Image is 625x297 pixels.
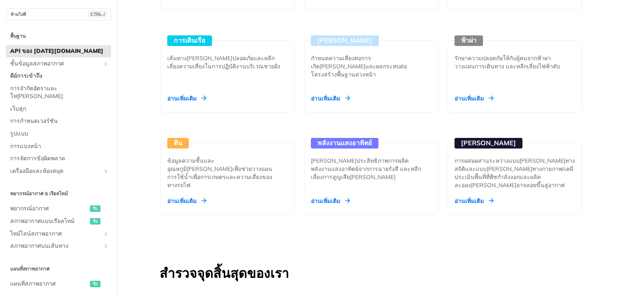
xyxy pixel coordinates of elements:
button: แสดงหน้าย่อยสำหรับสภาพอากาศบนเส้นทาง [103,243,109,249]
font: เว็บฮุก [10,105,26,112]
a: สภาพอากาศแบบเรียลไทม์รับ [6,215,111,227]
a: พยากรณ์อากาศรับ [6,203,111,215]
font: แผนที่สภาพอากาศ [10,266,50,272]
font: สภาพอากาศบนเส้นทาง [10,242,68,249]
font: กำหนดความเสี่ยงต่อการเกิด[PERSON_NAME]และผลกระทบต่อโครงสร้างพื้นฐานล่วงหน้า [311,55,407,78]
a: แผนที่สภาพอากาศรับ [6,278,111,290]
font: [PERSON_NAME] [461,139,516,147]
font: สภาพอากาศแบบเรียลไทม์ [10,217,74,225]
a: [PERSON_NAME] การผสมผสานระหว่างแบบ[PERSON_NAME]ทางสถิติและแบบ[PERSON_NAME]ทางกายภาพ/เคมี ประเมินพ... [444,113,585,215]
a: ไทม์ไลน์สภาพอากาศแสดงหน้าย่อยสำหรับไทม์ไลน์สภาพอากาศ [6,228,111,240]
button: แสดงหน้าย่อยสำหรับเลเยอร์ข้อมูลสภาพอากาศ [103,61,109,67]
font: การแบ่งหน้า [10,142,41,150]
a: พลังงานแสงอาทิตย์ [PERSON_NAME]ประสิทธิภาพการผลิตพลังงานแสงอาทิตย์จากการฉายรังสี และหลีกเลี่ยงการ... [301,113,441,215]
font: พยากรณ์อากาศ [10,205,49,212]
a: การเดินเรือ เส้นทาง[PERSON_NAME]ปลอดภัยและหลีกเลี่ยงความเสี่ยงในการปฏิบัติงานบริเวณชายฝั่ง อ่านเพ... [157,10,298,113]
a: [PERSON_NAME] กำหนดความเสี่ยงต่อการเกิด[PERSON_NAME]และผลกระทบต่อโครงสร้างพื้นฐานล่วงหน้า อ่านเพิ... [301,10,441,113]
a: การแบ่งหน้า [6,140,111,153]
font: สำรวจจุดสิ้นสุดของเรา [160,265,289,281]
font: เครื่องมือและห้องสมุด [10,167,63,175]
a: API ของ [DATE][DOMAIN_NAME] [6,45,111,57]
font: [PERSON_NAME] [317,36,372,44]
font: CTRL-/ [90,12,105,17]
font: ไทม์ไลน์สภาพอากาศ [10,230,62,237]
a: การจัดการข้อผิดพลาด [6,153,111,165]
font: คีย์การเข้าถึง [10,72,42,79]
a: สภาพอากาศบนเส้นทางแสดงหน้าย่อยสำหรับสภาพอากาศบนเส้นทาง [6,240,111,252]
a: คีย์การเข้าถึง [6,70,111,82]
font: รับ [93,218,97,224]
font: การเดินเรือ [174,36,205,44]
font: ข้ามไปที่ [11,12,26,17]
font: [PERSON_NAME]ประสิทธิภาพการผลิตพลังงานแสงอาทิตย์จากการฉายรังสี และหลีกเลี่ยงการสูญเสีย[PERSON_NAME] [311,157,421,181]
font: ดิน [174,139,182,147]
a: การจำกัดอัตราและโท[PERSON_NAME] [6,83,111,103]
font: อ่านเพิ่มเติม [455,95,484,102]
font: การกำหนดเวอร์ชัน [10,117,58,124]
a: ฟ้าผ่า รักษาความปลอดภัยให้กับผู้คนจากฟ้าผ่า วางแผนการเดินทาง และหลีกเลี่ยงไฟฟ้าดับ อ่านเพิ่มเติม [444,10,585,113]
font: การจัดการข้อผิดพลาด [10,155,65,162]
font: อ่านเพิ่มเติม [167,95,197,102]
a: ดิน ข้อมูลความชื้นและอุณหภูมิ[PERSON_NAME]เพื่อช่วยวางแผนการใช้น้ำเพื่อการเกษตรและความเสี่ยงของทา... [157,113,298,215]
font: การผสมผสานระหว่างแบบ[PERSON_NAME]ทางสถิติและแบบ[PERSON_NAME]ทางกายภาพ/เคมี ประเมินพื้นที่ที่พืชกำ... [455,157,575,189]
font: ฟ้าผ่า [461,36,476,44]
a: ชั้นข้อมูลสภาพอากาศแสดงหน้าย่อยสำหรับเลเยอร์ข้อมูลสภาพอากาศ [6,58,111,70]
a: รูปแบบ [6,128,111,140]
font: รักษาความปลอดภัยให้กับผู้คนจากฟ้าผ่า วางแผนการเดินทาง และหลีกเลี่ยงไฟฟ้าดับ [455,55,560,70]
button: แสดงหน้าย่อยสำหรับไทม์ไลน์สภาพอากาศ [103,231,109,237]
font: รับ [93,281,97,286]
font: เส้นทาง[PERSON_NAME]ปลอดภัยและหลีกเลี่ยงความเสี่ยงในการปฏิบัติงานบริเวณชายฝั่ง [167,55,280,70]
font: การจำกัดอัตราและโท[PERSON_NAME] [10,85,63,100]
font: อ่านเพิ่มเติม [167,197,197,205]
font: พยากรณ์อากาศ & เรียลไทม์ [10,190,68,197]
a: เครื่องมือและห้องสมุดแสดงหน้าย่อยสำหรับเครื่องมือและห้องสมุด [6,165,111,177]
font: ข้อมูลความชื้นและอุณหภูมิ[PERSON_NAME]เพื่อช่วยวางแผนการใช้น้ำเพื่อการเกษตรและความเสี่ยงของทางรถไฟ [167,157,272,189]
font: ชั้นข้อมูลสภาพอากาศ [10,60,64,67]
font: แผนที่สภาพอากาศ [10,280,56,287]
a: เว็บฮุก [6,103,111,115]
font: API ของ [DATE][DOMAIN_NAME] [10,47,103,55]
a: การกำหนดเวอร์ชัน [6,115,111,127]
font: รับ [93,206,97,211]
font: อ่านเพิ่มเติม [311,197,340,205]
font: รูปแบบ [10,130,28,137]
font: พลังงานแสงอาทิตย์ [317,139,372,147]
font: อ่านเพิ่มเติม [455,197,484,205]
font: พื้นฐาน [10,33,26,39]
button: แสดงหน้าย่อยสำหรับเครื่องมือและห้องสมุด [103,168,109,175]
button: ข้ามไปที่CTRL-/ [6,8,111,20]
font: อ่านเพิ่มเติม [311,95,340,102]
